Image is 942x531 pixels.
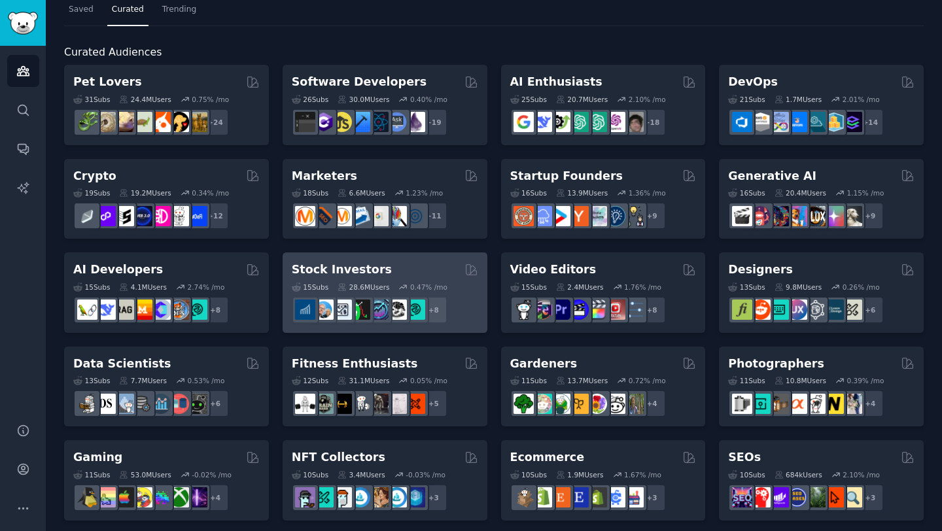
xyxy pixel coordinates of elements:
[846,376,884,385] div: 0.39 % /mo
[805,394,826,414] img: canon
[368,394,389,414] img: fitness30plus
[8,12,38,35] img: GummySearch logo
[405,206,425,226] img: OnlineMarketing
[624,470,661,479] div: 1.67 % /mo
[292,470,328,479] div: 10 Sub s
[292,283,328,292] div: 15 Sub s
[842,300,862,320] img: UX_Design
[638,296,666,324] div: + 8
[119,188,171,197] div: 19.2M Users
[805,112,826,132] img: platformengineering
[132,394,152,414] img: dataengineering
[532,300,552,320] img: editors
[769,487,789,507] img: seogrowth
[510,470,547,479] div: 10 Sub s
[510,74,602,90] h2: AI Enthusiasts
[510,449,585,466] h2: Ecommerce
[550,487,570,507] img: Etsy
[96,206,116,226] img: 0xPolygon
[73,74,142,90] h2: Pet Lovers
[623,394,644,414] img: GardenersWorld
[728,470,765,479] div: 10 Sub s
[420,109,447,136] div: + 19
[769,300,789,320] img: UI_Design
[732,206,752,226] img: aivideo
[77,300,97,320] img: LangChain
[769,112,789,132] img: Docker_DevOps
[187,300,207,320] img: AIDevelopersSociety
[114,487,134,507] img: macgaming
[169,394,189,414] img: datasets
[77,487,97,507] img: linux_gaming
[292,168,357,184] h2: Marketers
[856,202,884,230] div: + 9
[629,188,666,197] div: 1.36 % /mo
[350,112,370,132] img: iOSProgramming
[73,356,171,372] h2: Data Scientists
[405,487,425,507] img: DigitalItems
[162,4,196,16] span: Trending
[732,112,752,132] img: azuredevops
[338,95,389,104] div: 30.0M Users
[556,188,608,197] div: 13.9M Users
[728,376,765,385] div: 11 Sub s
[568,394,589,414] img: GardeningUK
[824,112,844,132] img: aws_cdk
[201,202,229,230] div: + 12
[805,300,826,320] img: userexperience
[550,112,570,132] img: AItoolsCatalog
[842,206,862,226] img: DreamBooth
[568,112,589,132] img: chatgpt_promptDesign
[119,283,167,292] div: 4.1M Users
[629,95,666,104] div: 2.10 % /mo
[787,394,807,414] img: SonyAlpha
[532,487,552,507] img: shopify
[292,449,385,466] h2: NFT Collectors
[64,44,162,61] span: Curated Audiences
[856,296,884,324] div: + 6
[292,376,328,385] div: 12 Sub s
[169,487,189,507] img: XboxGamers
[587,300,607,320] img: finalcutpro
[532,112,552,132] img: DeepSeek
[295,112,315,132] img: software
[77,206,97,226] img: ethfinance
[114,394,134,414] img: statistics
[638,484,666,511] div: + 3
[556,283,604,292] div: 2.4M Users
[405,112,425,132] img: elixir
[350,206,370,226] img: Emailmarketing
[623,300,644,320] img: postproduction
[114,112,134,132] img: leopardgeckos
[856,390,884,417] div: + 4
[132,206,152,226] img: web3
[73,470,110,479] div: 11 Sub s
[550,300,570,320] img: premiere
[514,487,534,507] img: dropship
[842,487,862,507] img: The_SEO
[805,206,826,226] img: FluxAI
[787,487,807,507] img: SEO_cases
[775,95,822,104] div: 1.7M Users
[114,206,134,226] img: ethstaker
[150,112,171,132] img: cockatiel
[587,112,607,132] img: chatgpt_prompts_
[550,206,570,226] img: startup
[750,112,771,132] img: AWS_Certified_Experts
[842,394,862,414] img: WeddingPhotography
[787,112,807,132] img: DevOpsLinks
[750,394,771,414] img: streetphotography
[732,394,752,414] img: analog
[313,487,334,507] img: NFTMarketplace
[420,202,447,230] div: + 11
[824,300,844,320] img: learndesign
[73,283,110,292] div: 15 Sub s
[769,206,789,226] img: deepdream
[292,95,328,104] div: 26 Sub s
[295,300,315,320] img: dividends
[775,376,826,385] div: 10.8M Users
[332,300,352,320] img: Forex
[132,487,152,507] img: GamerPals
[187,112,207,132] img: dogbreed
[192,95,229,104] div: 0.75 % /mo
